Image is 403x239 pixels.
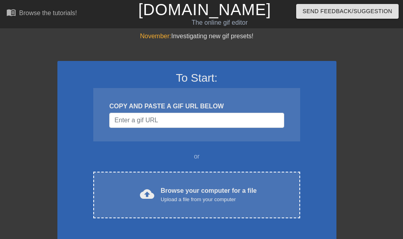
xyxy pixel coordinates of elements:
div: COPY AND PASTE A GIF URL BELOW [109,102,284,111]
span: Send Feedback/Suggestion [303,6,392,16]
span: November: [140,33,171,39]
input: Username [109,113,284,128]
span: menu_book [6,8,16,17]
div: Browse your computer for a file [161,186,257,204]
span: cloud_upload [140,187,154,201]
a: [DOMAIN_NAME] [138,1,271,18]
div: or [78,152,316,161]
div: Investigating new gif presets! [57,31,336,41]
a: Browse the tutorials! [6,8,77,20]
div: Upload a file from your computer [161,196,257,204]
button: Send Feedback/Suggestion [296,4,399,19]
div: Browse the tutorials! [19,10,77,16]
h3: To Start: [68,71,326,85]
div: The online gif editor [138,18,301,27]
